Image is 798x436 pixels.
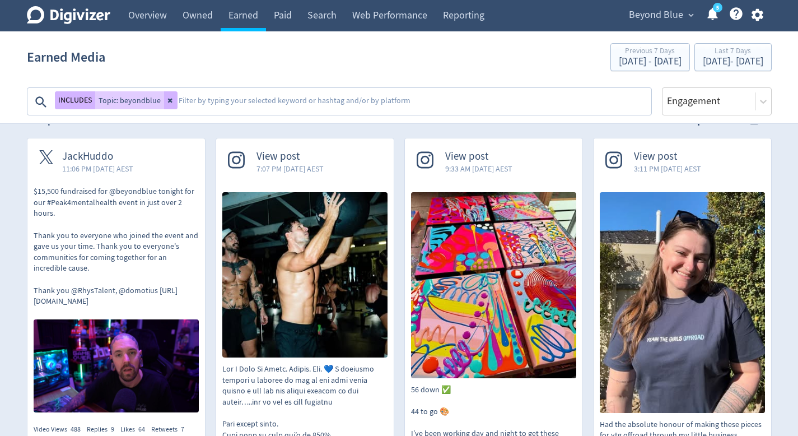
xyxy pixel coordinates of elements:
div: Video Views [34,425,87,434]
span: JackHuddo [62,150,133,163]
span: View post [445,150,512,163]
button: Last 7 Days[DATE]- [DATE] [694,43,772,71]
h1: Earned Media [27,39,105,75]
div: [DATE] - [DATE] [619,57,682,67]
p: $15,500 fundraised for @beyondblue tonight for our #Peak4mentalhealth event in just over 2 hours.... [34,186,199,307]
span: 3:11 PM [DATE] AEST [634,163,701,174]
span: 9 [111,425,114,434]
span: 488 [71,425,81,434]
span: Topic: beyondblue [99,96,161,104]
span: 11:06 PM [DATE] AEST [62,163,133,174]
img: 56 down ✅ 44 to go 🎨 I’ve been working day and night to get these “Mini meltdowns” done for my 10... [411,192,576,378]
span: expand_more [686,10,696,20]
div: Replies [87,425,120,434]
span: View post [256,150,324,163]
div: Previous 7 Days [619,47,682,57]
div: [DATE] - [DATE] [703,57,763,67]
span: 7 [181,425,184,434]
button: INCLUDES [55,91,95,109]
span: View post [634,150,701,163]
img: Why I Show Up Every. Single. Day. 💙 I strongly believe a workout is one of the only times during ... [222,192,388,358]
span: Beyond Blue [629,6,683,24]
span: 7:07 PM [DATE] AEST [256,163,324,174]
a: JackHuddo11:06 PM [DATE] AEST$15,500 fundraised for @beyondblue tonight for our #Peak4mentalhealt... [27,138,205,415]
span: 9:33 AM [DATE] AEST [445,163,512,174]
button: Previous 7 Days[DATE] - [DATE] [610,43,690,71]
span: 64 [138,425,145,434]
div: Retweets [151,425,190,434]
div: Likes [120,425,151,434]
a: 5 [713,3,722,12]
text: 5 [716,4,718,12]
div: Last 7 Days [703,47,763,57]
button: Beyond Blue [625,6,697,24]
img: Had the absolute honour of making these pieces for ytg.offroad through my little business awcusto... [600,192,765,413]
